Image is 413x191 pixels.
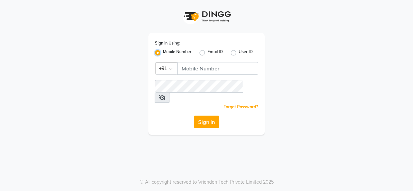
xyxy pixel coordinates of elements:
input: Username [177,62,258,75]
label: Email ID [207,49,223,57]
label: Mobile Number [163,49,192,57]
button: Sign In [194,116,219,128]
input: Username [155,80,243,93]
a: Forgot Password? [223,104,258,109]
label: User ID [239,49,253,57]
img: logo1.svg [180,7,233,26]
label: Sign In Using: [155,40,180,46]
